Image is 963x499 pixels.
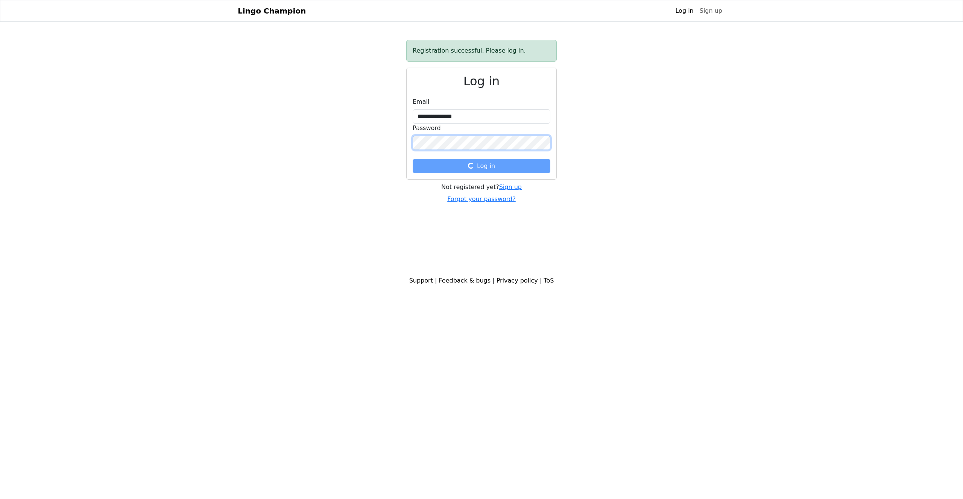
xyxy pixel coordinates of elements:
div: Registration successful. Please log in. [406,40,557,62]
a: Sign up [697,3,725,18]
a: Sign up [499,183,522,191]
h2: Log in [413,74,550,88]
div: Not registered yet? [406,183,557,192]
a: Log in [672,3,696,18]
a: Support [409,277,433,284]
label: Email [413,97,429,106]
a: Lingo Champion [238,3,306,18]
div: | | | [233,276,730,285]
label: Password [413,124,441,133]
a: ToS [544,277,554,284]
a: Privacy policy [497,277,538,284]
a: Forgot your password? [447,195,516,203]
a: Feedback & bugs [439,277,491,284]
